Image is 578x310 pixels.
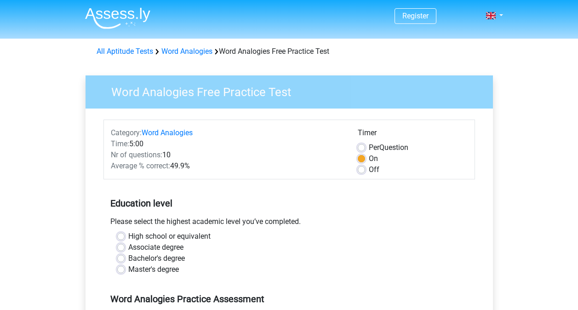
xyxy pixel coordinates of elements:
[93,46,486,57] div: Word Analogies Free Practice Test
[104,161,351,172] div: 49.9%
[100,81,486,99] h3: Word Analogies Free Practice Test
[369,153,378,164] label: On
[161,47,212,56] a: Word Analogies
[104,149,351,161] div: 10
[128,253,185,264] label: Bachelor's degree
[142,128,193,137] a: Word Analogies
[128,242,183,253] label: Associate degree
[111,128,142,137] span: Category:
[369,143,379,152] span: Per
[369,164,379,175] label: Off
[85,7,150,29] img: Assessly
[111,139,129,148] span: Time:
[111,161,170,170] span: Average % correct:
[110,293,468,304] h5: Word Analogies Practice Assessment
[103,216,475,231] div: Please select the highest academic level you’ve completed.
[104,138,351,149] div: 5:00
[369,142,408,153] label: Question
[128,264,179,275] label: Master's degree
[111,150,162,159] span: Nr of questions:
[402,11,429,20] a: Register
[110,194,468,212] h5: Education level
[97,47,153,56] a: All Aptitude Tests
[128,231,211,242] label: High school or equivalent
[358,127,468,142] div: Timer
